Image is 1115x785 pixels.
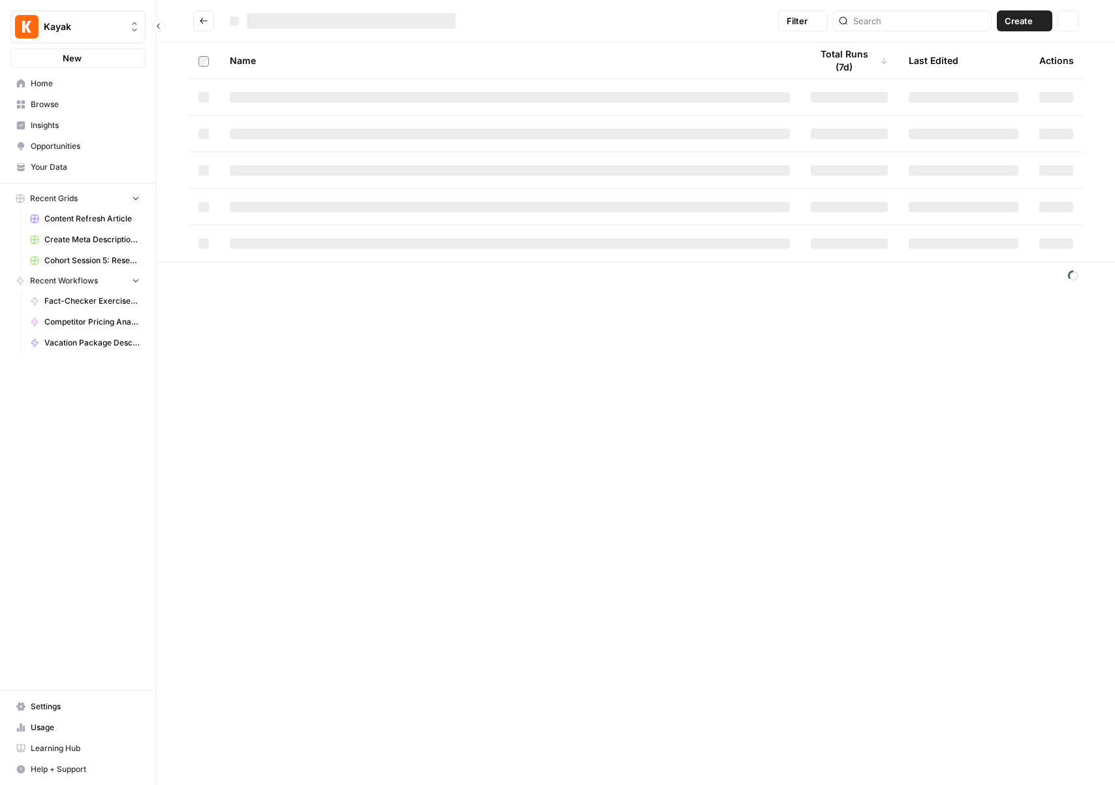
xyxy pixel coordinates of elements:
[30,275,98,287] span: Recent Workflows
[1005,14,1033,27] span: Create
[10,157,146,178] a: Your Data
[853,14,986,27] input: Search
[31,140,140,152] span: Opportunities
[909,42,958,78] div: Last Edited
[44,213,140,225] span: Content Refresh Article
[10,717,146,738] a: Usage
[811,42,888,78] div: Total Runs (7d)
[10,115,146,136] a: Insights
[24,208,146,229] a: Content Refresh Article
[15,15,39,39] img: Kayak Logo
[44,337,140,349] span: Vacation Package Description Generator ([PERSON_NAME])
[31,743,140,754] span: Learning Hub
[31,722,140,733] span: Usage
[24,332,146,353] a: Vacation Package Description Generator ([PERSON_NAME])
[44,234,140,246] span: Create Meta Description ([PERSON_NAME]) Grid
[10,189,146,208] button: Recent Grids
[24,312,146,332] a: Competitor Pricing Analysis ([PERSON_NAME])
[193,10,214,31] button: Go back
[44,316,140,328] span: Competitor Pricing Analysis ([PERSON_NAME])
[1039,42,1074,78] div: Actions
[10,73,146,94] a: Home
[24,250,146,271] a: Cohort Session 5: Research ([PERSON_NAME])
[31,99,140,110] span: Browse
[31,161,140,173] span: Your Data
[24,291,146,312] a: Fact-Checker Exercises ([PERSON_NAME])
[778,10,828,31] button: Filter
[44,20,123,33] span: Kayak
[10,48,146,68] button: New
[31,763,140,775] span: Help + Support
[24,229,146,250] a: Create Meta Description ([PERSON_NAME]) Grid
[31,120,140,131] span: Insights
[10,738,146,759] a: Learning Hub
[30,193,78,204] span: Recent Grids
[10,271,146,291] button: Recent Workflows
[230,42,790,78] div: Name
[44,255,140,266] span: Cohort Session 5: Research ([PERSON_NAME])
[787,14,808,27] span: Filter
[63,52,82,65] span: New
[31,701,140,713] span: Settings
[10,10,146,43] button: Workspace: Kayak
[44,295,140,307] span: Fact-Checker Exercises ([PERSON_NAME])
[10,696,146,717] a: Settings
[10,94,146,115] a: Browse
[10,136,146,157] a: Opportunities
[31,78,140,89] span: Home
[10,759,146,780] button: Help + Support
[997,10,1052,31] button: Create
